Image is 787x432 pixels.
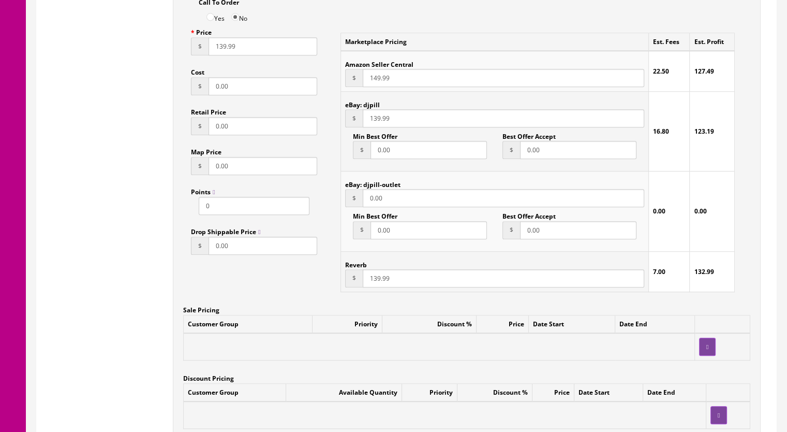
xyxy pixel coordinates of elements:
[353,221,370,239] span: $
[199,197,309,215] input: Points
[653,67,669,76] strong: 22.50
[209,37,317,55] input: This should be a number with up to 2 decimal places.
[502,207,556,221] label: Best Offer Accept
[694,207,706,215] strong: 0.00
[520,221,636,239] input: This should be a number with up to 2 decimal places.
[574,384,643,402] td: Date Start
[184,384,286,402] td: Customer Group
[345,69,363,87] span: $
[191,103,226,117] label: Retail Price
[353,127,397,141] label: Min Best Offer
[345,189,363,207] span: $
[209,157,317,175] input: This should be a number with up to 2 decimal places.
[370,221,487,239] input: This should be a number with up to 2 decimal places.
[191,117,209,135] span: $
[183,369,234,383] label: Discount Pricing
[502,221,520,239] span: $
[191,37,209,55] span: $
[345,109,363,127] span: $
[130,67,457,78] font: You are looking at a [PERSON_NAME]-12C-T cymbal in excellent working condition.
[353,207,397,221] label: Min Best Offer
[653,207,665,215] strong: 0.00
[191,157,209,175] span: $
[382,315,476,333] td: Discount %
[502,141,520,159] span: $
[209,117,317,135] input: This should be a number with up to 2 decimal places.
[694,127,714,136] strong: 123.19
[529,315,615,333] td: Date Start
[532,384,574,402] td: Price
[206,13,214,21] input: Yes
[191,227,260,236] span: Drop Shippable Price
[209,77,317,95] input: This should be a number with up to 2 decimal places.
[363,189,644,207] input: This should be a number with up to 2 decimal places.
[363,109,644,127] input: This should be a number with up to 2 decimal places.
[694,267,714,276] strong: 132.99
[402,384,457,402] td: Priority
[520,141,636,159] input: This should be a number with up to 2 decimal places.
[191,143,221,157] label: Map Price
[286,384,402,402] td: Available Quantity
[345,96,380,109] label: eBay: djpill
[345,269,363,287] span: $
[191,237,209,255] span: $
[653,267,665,276] strong: 7.00
[341,33,649,51] td: Marketplace Pricing
[363,69,644,87] input: This should be a number with up to 2 decimal places.
[370,141,487,159] input: This should be a number with up to 2 decimal places.
[191,63,204,77] label: Cost
[191,188,215,196] span: Points
[191,77,209,95] span: $
[231,7,247,23] label: No
[191,23,212,37] label: Price
[184,315,313,333] td: Customer Group
[183,301,219,315] label: Sale Pricing
[170,14,418,33] strong: [PERSON_NAME]-12C-T Cymbal
[690,33,735,51] td: Est. Profit
[345,55,413,69] label: Amazon Seller Central
[19,89,568,114] font: This item is already packaged and ready for shipment so this will ship quick. Buy with confidence...
[476,315,529,333] td: Price
[653,127,669,136] strong: 16.80
[502,127,556,141] label: Best Offer Accept
[345,176,400,189] label: eBay: djpill-outlet
[363,269,644,287] input: This should be a number with up to 2 decimal places.
[206,7,225,23] label: Yes
[209,237,317,255] input: This should be a number with up to 2 decimal places.
[615,315,695,333] td: Date End
[231,13,239,21] input: No
[345,256,367,269] label: Reverb
[643,384,706,402] td: Date End
[694,67,714,76] strong: 127.49
[313,315,382,333] td: Priority
[353,141,370,159] span: $
[457,384,532,402] td: Discount %
[649,33,690,51] td: Est. Fees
